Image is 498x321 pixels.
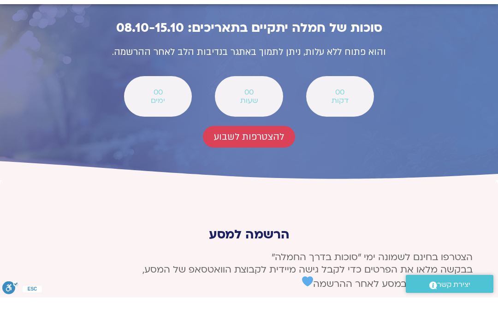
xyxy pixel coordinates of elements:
p: והוא פתוח ללא עלות, ניתן לתמוך באתגר בנדיבות הלב לאחר ההרשמה. [46,68,452,84]
a: התחברות [22,5,78,21]
a: להצטרפות לשבוע [203,149,295,171]
span: 00 [136,112,180,120]
span: 00 [227,112,271,120]
a: צרו קשר [160,5,198,23]
a: קורסים ופעילות [297,5,366,23]
h2: סוכות של חמלה יתקיים בתאריכים: 08.10-15.10 [46,44,452,59]
img: תודעה בריאה [451,7,492,21]
a: תמכו בנו [115,5,153,23]
span: התחברות [25,8,64,18]
span: נודה על תמיכה במסע לאחר ההרשמה [302,301,473,314]
span: להצטרפות לשבוע [214,155,284,166]
img: 💙 [302,299,313,310]
span: ימים [136,120,180,128]
a: מי אנחנו [373,5,418,23]
span: בבקשה מלאו את הפרטים כדי לקבל גישה מיידית לקבוצת הוואטסאפ של המסע, [142,287,473,299]
a: מועדון תודעה בריאה [205,5,290,23]
span: שעות [227,120,271,128]
p: הרשמה למסע [25,251,473,265]
p: הצטרפו בחינם לשמונה ימי ״סוכות בדרך החמלה״ [25,274,473,314]
a: יצירת קשר [406,298,493,316]
span: דקות [318,120,362,128]
span: יצירת קשר [437,302,470,315]
span: 00 [318,112,362,120]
